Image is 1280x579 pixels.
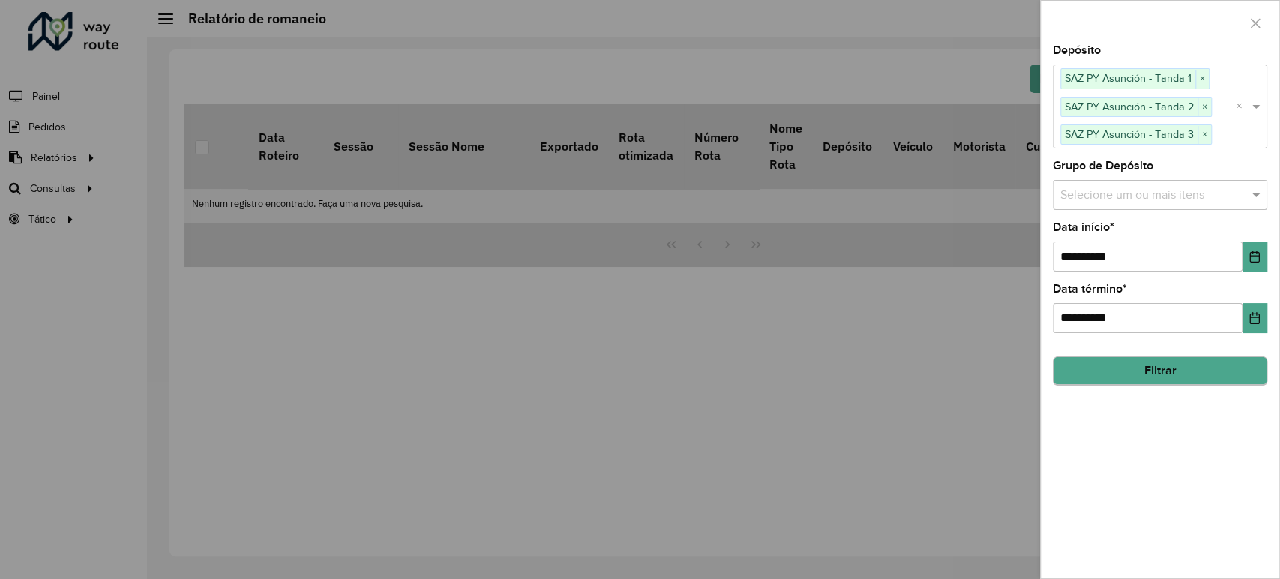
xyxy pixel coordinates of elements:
span: × [1198,98,1211,116]
span: SAZ PY Asunción - Tanda 3 [1061,125,1198,143]
label: Data início [1053,218,1114,236]
span: Clear all [1236,97,1249,115]
label: Grupo de Depósito [1053,157,1153,175]
span: SAZ PY Asunción - Tanda 2 [1061,97,1198,115]
button: Choose Date [1243,303,1267,333]
button: Filtrar [1053,356,1267,385]
label: Depósito [1053,41,1101,59]
span: × [1198,126,1211,144]
button: Choose Date [1243,241,1267,271]
span: × [1195,70,1209,88]
span: SAZ PY Asunción - Tanda 1 [1061,69,1195,87]
label: Data término [1053,280,1127,298]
